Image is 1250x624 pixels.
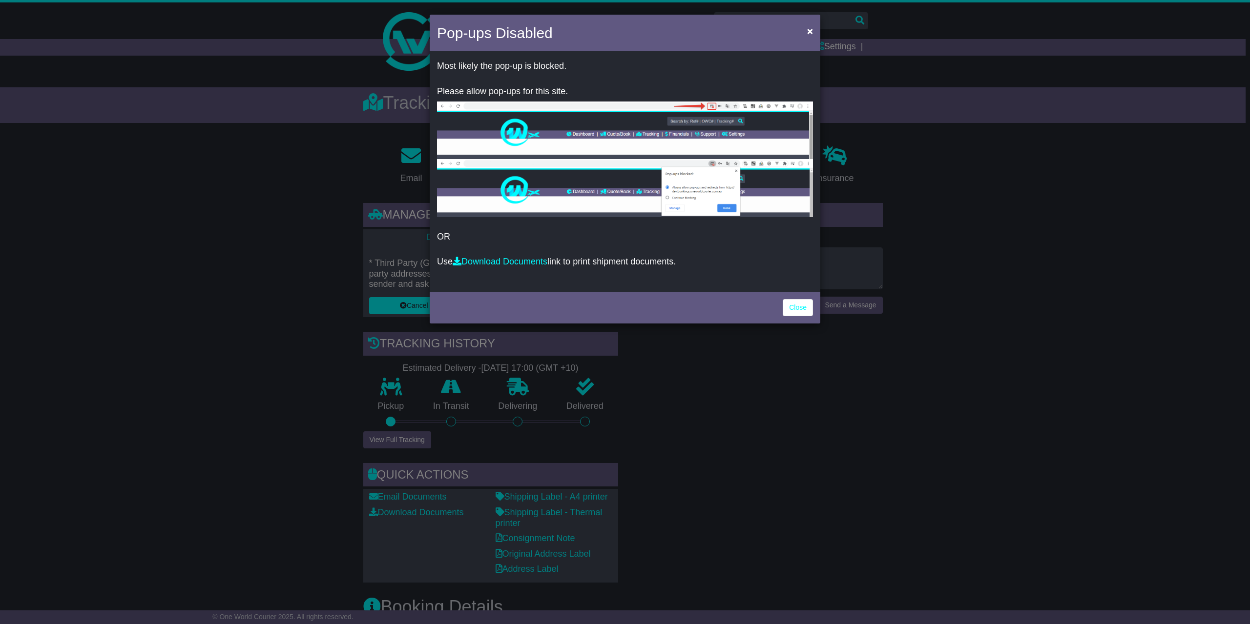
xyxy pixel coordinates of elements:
img: allow-popup-2.png [437,159,813,217]
a: Download Documents [453,257,547,266]
p: Please allow pop-ups for this site. [437,86,813,97]
a: Close [783,299,813,316]
p: Most likely the pop-up is blocked. [437,61,813,72]
span: × [807,25,813,37]
img: allow-popup-1.png [437,101,813,159]
div: OR [430,54,820,289]
button: Close [802,21,818,41]
p: Use link to print shipment documents. [437,257,813,267]
h4: Pop-ups Disabled [437,22,553,44]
